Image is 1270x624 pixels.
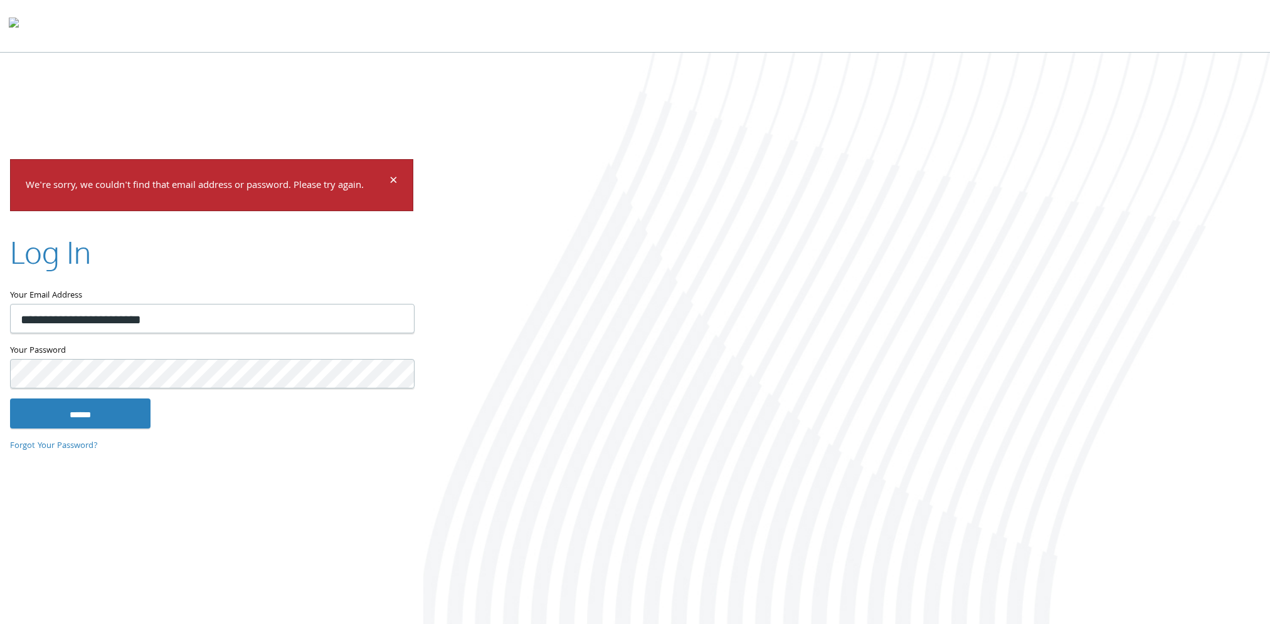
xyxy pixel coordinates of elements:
[10,231,91,273] h2: Log In
[10,343,413,359] label: Your Password
[26,177,388,195] p: We're sorry, we couldn't find that email address or password. Please try again.
[389,170,398,194] span: ×
[9,13,19,38] img: todyl-logo-dark.svg
[389,175,398,190] button: Dismiss alert
[10,439,98,453] a: Forgot Your Password?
